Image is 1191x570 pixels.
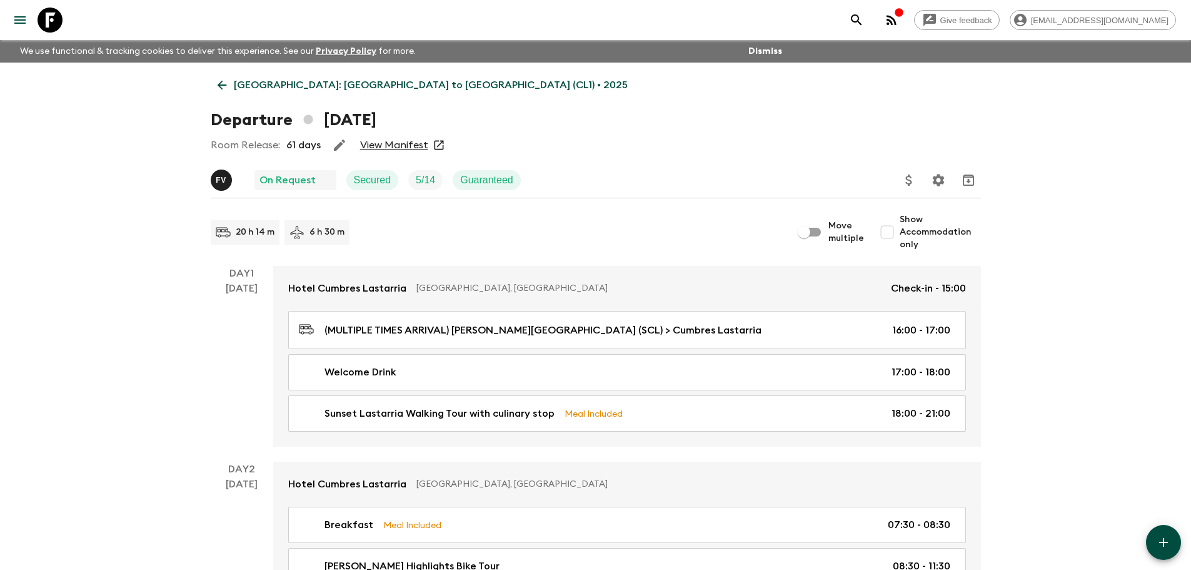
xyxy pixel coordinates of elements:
a: View Manifest [360,139,428,151]
p: [GEOGRAPHIC_DATA], [GEOGRAPHIC_DATA] [416,478,956,491]
a: Hotel Cumbres Lastarria[GEOGRAPHIC_DATA], [GEOGRAPHIC_DATA]Check-in - 15:00 [273,266,981,311]
p: Check-in - 15:00 [891,281,966,296]
div: Trip Fill [408,170,443,190]
p: F V [216,175,226,185]
button: menu [8,8,33,33]
a: [GEOGRAPHIC_DATA]: [GEOGRAPHIC_DATA] to [GEOGRAPHIC_DATA] (CL1) • 2025 [211,73,635,98]
p: 5 / 14 [416,173,435,188]
span: Francisco Valero [211,173,234,183]
a: Sunset Lastarria Walking Tour with culinary stopMeal Included18:00 - 21:00 [288,395,966,432]
p: Secured [354,173,391,188]
a: BreakfastMeal Included07:30 - 08:30 [288,507,966,543]
button: Settings [926,168,951,193]
p: Hotel Cumbres Lastarria [288,281,406,296]
button: Dismiss [745,43,785,60]
div: Secured [346,170,399,190]
a: (MULTIPLE TIMES ARRIVAL) [PERSON_NAME][GEOGRAPHIC_DATA] (SCL) > Cumbres Lastarria16:00 - 17:00 [288,311,966,349]
button: search adventures [844,8,869,33]
button: Update Price, Early Bird Discount and Costs [897,168,922,193]
span: [EMAIL_ADDRESS][DOMAIN_NAME] [1024,16,1175,25]
h1: Departure [DATE] [211,108,376,133]
p: [GEOGRAPHIC_DATA]: [GEOGRAPHIC_DATA] to [GEOGRAPHIC_DATA] (CL1) • 2025 [234,78,628,93]
p: Room Release: [211,138,280,153]
a: Hotel Cumbres Lastarria[GEOGRAPHIC_DATA], [GEOGRAPHIC_DATA] [273,462,981,507]
div: [EMAIL_ADDRESS][DOMAIN_NAME] [1010,10,1176,30]
p: (MULTIPLE TIMES ARRIVAL) [PERSON_NAME][GEOGRAPHIC_DATA] (SCL) > Cumbres Lastarria [324,323,761,338]
p: Guaranteed [460,173,513,188]
a: Privacy Policy [316,47,376,56]
p: Breakfast [324,517,373,532]
button: Archive (Completed, Cancelled or Unsynced Departures only) [956,168,981,193]
a: Welcome Drink17:00 - 18:00 [288,354,966,390]
p: 20 h 14 m [236,226,274,238]
span: Give feedback [933,16,999,25]
p: 6 h 30 m [309,226,344,238]
a: Give feedback [914,10,1000,30]
button: FV [211,170,234,191]
p: Day 2 [211,462,273,477]
p: 16:00 - 17:00 [892,323,950,338]
p: Sunset Lastarria Walking Tour with culinary stop [324,406,555,421]
p: Welcome Drink [324,365,396,380]
p: 17:00 - 18:00 [892,365,950,380]
p: Meal Included [383,518,441,532]
p: 18:00 - 21:00 [892,406,950,421]
p: Hotel Cumbres Lastarria [288,477,406,492]
p: [GEOGRAPHIC_DATA], [GEOGRAPHIC_DATA] [416,282,881,295]
span: Move multiple [828,220,865,245]
p: Meal Included [565,407,623,420]
div: [DATE] [226,281,258,447]
p: 07:30 - 08:30 [888,517,950,532]
p: On Request [259,173,316,188]
p: 61 days [286,138,321,153]
span: Show Accommodation only [900,213,981,251]
p: Day 1 [211,266,273,281]
p: We use functional & tracking cookies to deliver this experience. See our for more. [15,40,421,63]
